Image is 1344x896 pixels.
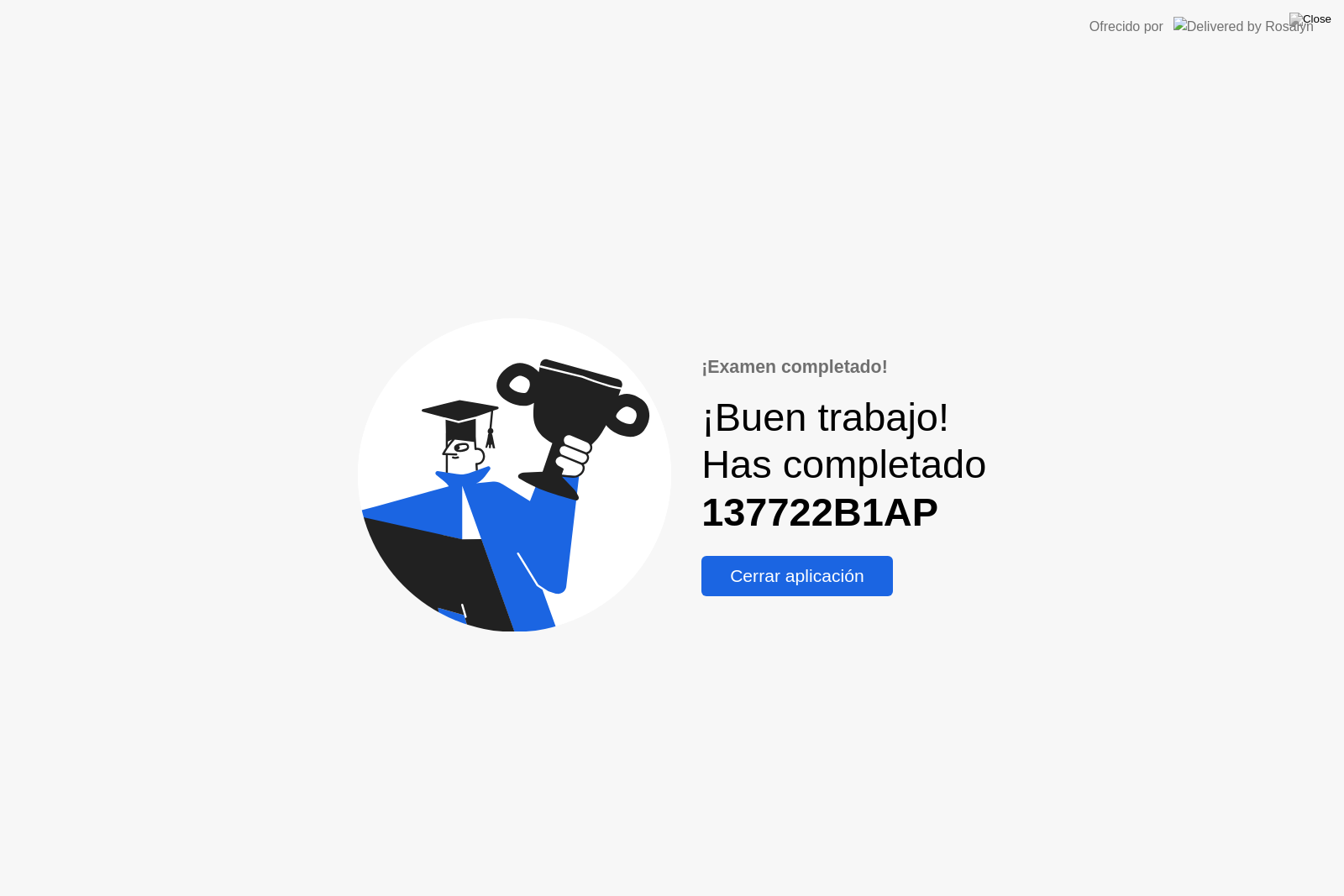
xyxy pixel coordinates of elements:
div: ¡Examen completado! [701,354,986,380]
img: Delivered by Rosalyn [1173,17,1314,36]
b: 137722B1AP [701,490,938,534]
div: ¡Buen trabajo! Has completado [701,394,986,536]
div: Ofrecido por [1089,17,1163,37]
img: Close [1289,13,1331,26]
div: Cerrar aplicación [706,566,888,586]
button: Cerrar aplicación [701,556,893,596]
